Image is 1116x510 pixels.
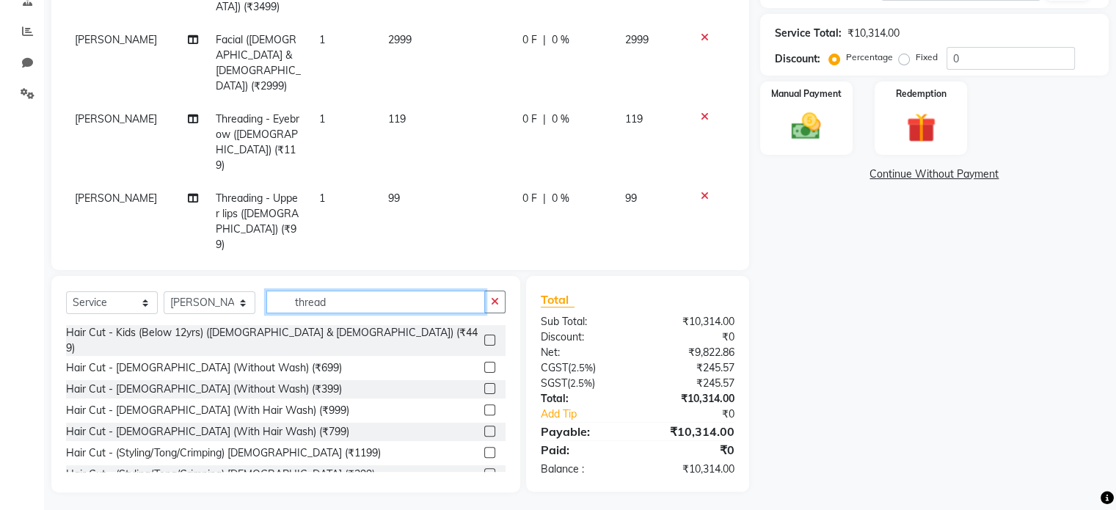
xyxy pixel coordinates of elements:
[75,192,157,205] span: [PERSON_NAME]
[571,362,593,374] span: 2.5%
[846,51,893,64] label: Percentage
[541,361,568,374] span: CGST
[530,329,638,345] div: Discount:
[638,441,745,459] div: ₹0
[638,360,745,376] div: ₹245.57
[530,391,638,407] div: Total:
[530,423,638,440] div: Payable:
[541,376,567,390] span: SGST
[66,325,478,356] div: Hair Cut - Kids (Below 12yrs) ([DEMOGRAPHIC_DATA] & [DEMOGRAPHIC_DATA]) (₹449)
[66,403,349,418] div: Hair Cut - [DEMOGRAPHIC_DATA] (With Hair Wash) (₹999)
[896,87,947,101] label: Redemption
[625,112,643,125] span: 119
[530,314,638,329] div: Sub Total:
[655,407,745,422] div: ₹0
[775,51,820,67] div: Discount:
[522,112,537,127] span: 0 F
[266,291,485,313] input: Search or Scan
[319,192,325,205] span: 1
[530,462,638,477] div: Balance :
[522,191,537,206] span: 0 F
[771,87,842,101] label: Manual Payment
[530,407,655,422] a: Add Tip
[530,376,638,391] div: ( )
[552,191,569,206] span: 0 %
[638,391,745,407] div: ₹10,314.00
[625,192,637,205] span: 99
[319,33,325,46] span: 1
[775,26,842,41] div: Service Total:
[388,192,400,205] span: 99
[530,360,638,376] div: ( )
[522,32,537,48] span: 0 F
[543,32,546,48] span: |
[638,314,745,329] div: ₹10,314.00
[543,112,546,127] span: |
[75,33,157,46] span: [PERSON_NAME]
[916,51,938,64] label: Fixed
[530,441,638,459] div: Paid:
[216,112,299,172] span: Threading - Eyebrow ([DEMOGRAPHIC_DATA]) (₹119)
[570,377,592,389] span: 2.5%
[66,467,375,482] div: Hair Cut - (Styling/Tong/Crimping) [DEMOGRAPHIC_DATA] (₹299)
[638,462,745,477] div: ₹10,314.00
[638,376,745,391] div: ₹245.57
[552,32,569,48] span: 0 %
[552,112,569,127] span: 0 %
[782,109,830,143] img: _cash.svg
[66,424,349,440] div: Hair Cut - [DEMOGRAPHIC_DATA] (With Hair Wash) (₹799)
[847,26,900,41] div: ₹10,314.00
[638,345,745,360] div: ₹9,822.86
[638,329,745,345] div: ₹0
[763,167,1106,182] a: Continue Without Payment
[625,33,649,46] span: 2999
[216,33,301,92] span: Facial ([DEMOGRAPHIC_DATA] & [DEMOGRAPHIC_DATA]) (₹2999)
[66,382,342,397] div: Hair Cut - [DEMOGRAPHIC_DATA] (Without Wash) (₹399)
[543,191,546,206] span: |
[75,112,157,125] span: [PERSON_NAME]
[541,292,575,307] span: Total
[897,109,945,146] img: _gift.svg
[66,445,381,461] div: Hair Cut - (Styling/Tong/Crimping) [DEMOGRAPHIC_DATA] (₹1199)
[319,112,325,125] span: 1
[216,192,299,251] span: Threading - Upper lips ([DEMOGRAPHIC_DATA]) (₹99)
[530,345,638,360] div: Net:
[66,360,342,376] div: Hair Cut - [DEMOGRAPHIC_DATA] (Without Wash) (₹699)
[638,423,745,440] div: ₹10,314.00
[388,33,412,46] span: 2999
[388,112,406,125] span: 119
